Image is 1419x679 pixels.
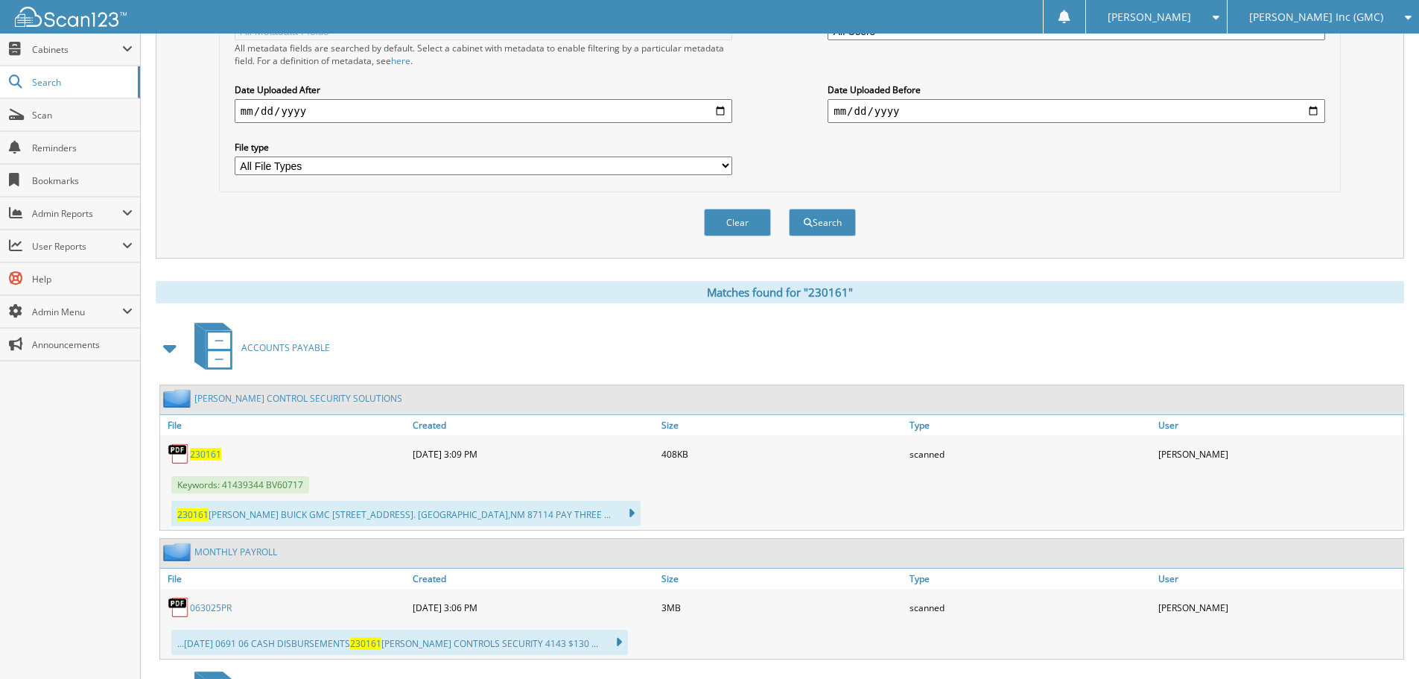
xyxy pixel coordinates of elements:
[704,209,771,236] button: Clear
[171,476,309,493] span: Keywords: 41439344 BV60717
[194,546,277,558] a: MONTHLY PAYROLL
[171,630,628,655] div: ...[DATE] 0691 06 CASH DISBURSEMENTS [PERSON_NAME] CONTROLS SECURITY 4143 $130 ...
[658,593,907,622] div: 3MB
[789,209,856,236] button: Search
[906,569,1155,589] a: Type
[32,142,133,154] span: Reminders
[163,543,194,561] img: folder2.png
[1155,415,1403,435] a: User
[235,42,732,67] div: All metadata fields are searched by default. Select a cabinet with metadata to enable filtering b...
[350,637,381,650] span: 230161
[828,83,1325,96] label: Date Uploaded Before
[156,281,1404,303] div: Matches found for "230161"
[658,569,907,589] a: Size
[15,7,127,27] img: scan123-logo-white.svg
[185,318,330,377] a: ACCOUNTS PAYABLE
[1345,607,1419,679] iframe: Chat Widget
[235,83,732,96] label: Date Uploaded After
[190,448,221,461] a: 230161
[32,174,133,187] span: Bookmarks
[190,601,232,614] a: 063025PR
[32,338,133,351] span: Announcements
[409,439,658,469] div: [DATE] 3:09 PM
[1155,569,1403,589] a: User
[32,43,122,56] span: Cabinets
[168,443,190,465] img: PDF.png
[171,501,641,526] div: [PERSON_NAME] BUICK GMC [STREET_ADDRESS]. [GEOGRAPHIC_DATA],NM 87114 PAY THREE ...
[409,593,658,622] div: [DATE] 3:06 PM
[235,141,732,154] label: File type
[1108,13,1191,22] span: [PERSON_NAME]
[906,593,1155,622] div: scanned
[160,569,409,589] a: File
[177,508,209,521] span: 230161
[32,306,122,318] span: Admin Menu
[241,341,330,354] span: ACCOUNTS PAYABLE
[32,273,133,285] span: Help
[32,109,133,121] span: Scan
[235,99,732,123] input: start
[906,439,1155,469] div: scanned
[409,415,658,435] a: Created
[1249,13,1383,22] span: [PERSON_NAME] Inc (GMC)
[32,240,122,253] span: User Reports
[1155,593,1403,622] div: [PERSON_NAME]
[391,54,410,67] a: here
[32,76,130,89] span: Search
[194,392,402,405] a: [PERSON_NAME] CONTROL SECURITY SOLUTIONS
[658,439,907,469] div: 408KB
[1155,439,1403,469] div: [PERSON_NAME]
[160,415,409,435] a: File
[32,207,122,220] span: Admin Reports
[906,415,1155,435] a: Type
[168,596,190,619] img: PDF.png
[409,569,658,589] a: Created
[828,99,1325,123] input: end
[163,389,194,408] img: folder2.png
[658,415,907,435] a: Size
